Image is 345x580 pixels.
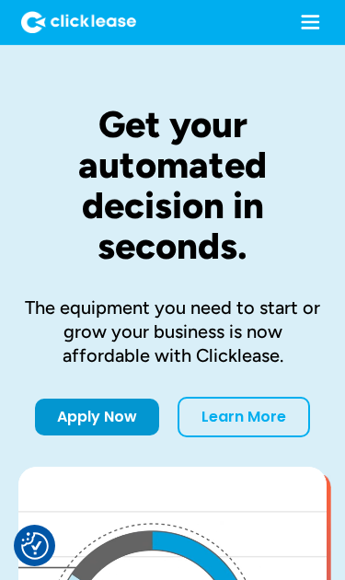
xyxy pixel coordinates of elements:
h1: Get your automated decision in seconds. [18,104,327,266]
a: Learn More [178,397,310,437]
a: Apply Now [35,399,159,435]
img: Revisit consent button [21,532,49,560]
button: Consent Preferences [21,532,49,560]
a: home [12,11,136,34]
div: The equipment you need to start or grow your business is now affordable with Clicklease. [18,296,327,367]
img: Clicklease logo [21,11,136,34]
